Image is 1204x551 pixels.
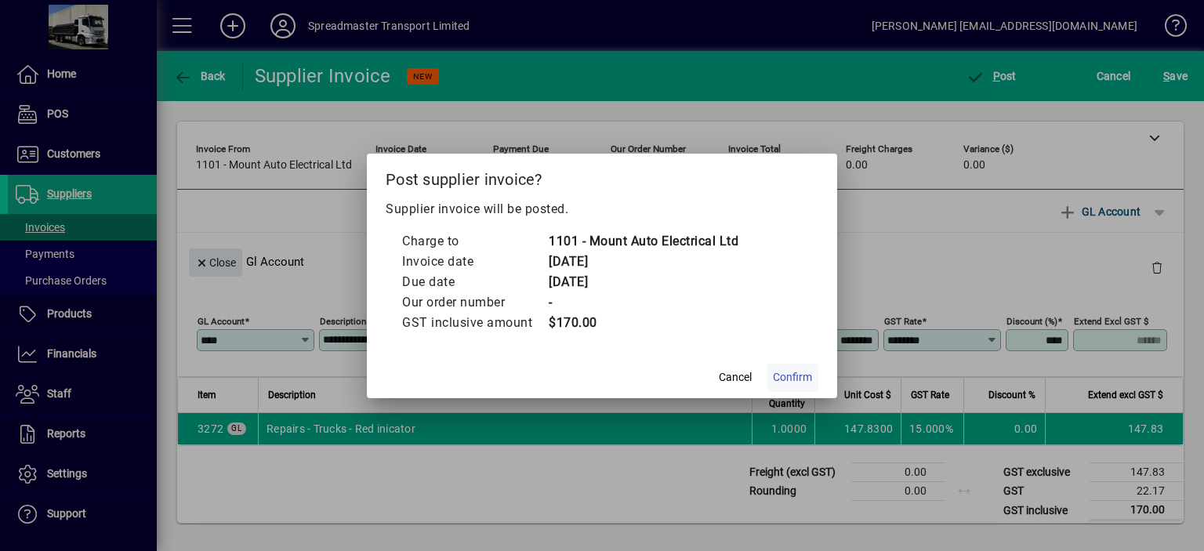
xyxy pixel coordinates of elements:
[401,252,548,272] td: Invoice date
[548,252,738,272] td: [DATE]
[401,272,548,292] td: Due date
[773,369,812,386] span: Confirm
[401,313,548,333] td: GST inclusive amount
[767,364,818,392] button: Confirm
[710,364,760,392] button: Cancel
[548,231,738,252] td: 1101 - Mount Auto Electrical Ltd
[401,292,548,313] td: Our order number
[548,292,738,313] td: -
[401,231,548,252] td: Charge to
[386,200,818,219] p: Supplier invoice will be posted.
[719,369,752,386] span: Cancel
[548,313,738,333] td: $170.00
[548,272,738,292] td: [DATE]
[367,154,837,199] h2: Post supplier invoice?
